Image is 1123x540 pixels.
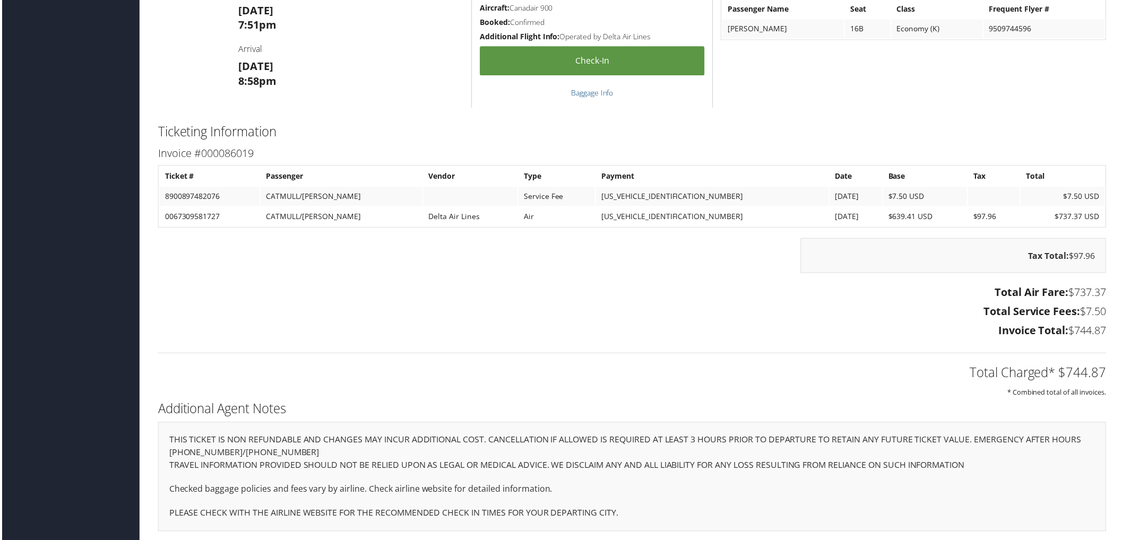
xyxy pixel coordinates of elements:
p: Checked baggage policies and fees vary by airline. Check airline website for detailed information. [168,484,1098,498]
strong: 7:51pm [237,18,275,32]
strong: Additional Flight Info: [480,32,560,42]
strong: Total Air Fare: [997,286,1071,301]
th: Type [519,168,595,187]
div: $97.96 [802,239,1109,274]
th: Total [1023,168,1107,187]
small: * Combined total of all invoices. [1009,389,1109,399]
td: Economy (K) [893,20,984,39]
td: [DATE] [831,208,884,227]
strong: Total Service Fees: [986,306,1083,320]
p: PLEASE CHECK WITH THE AIRLINE WEBSITE FOR THE RECOMMENDED CHECK IN TIMES FOR YOUR DEPARTING CITY. [168,509,1098,522]
h5: Canadair 900 [480,3,705,13]
h4: Arrival [237,43,463,55]
strong: Aircraft: [480,3,509,13]
strong: Invoice Total: [1000,325,1071,339]
strong: Booked: [480,17,510,27]
h3: $744.87 [157,325,1109,339]
h5: Operated by Delta Air Lines [480,32,705,42]
th: Payment [597,168,830,187]
td: [PERSON_NAME] [723,20,845,39]
td: Delta Air Lines [423,208,518,227]
p: TRAVEL INFORMATION PROVIDED SHOULD NOT BE RELIED UPON AS LEGAL OR MEDICAL ADVICE. WE DISCLAIM ANY... [168,460,1098,474]
strong: 8:58pm [237,74,275,89]
th: Date [831,168,884,187]
td: 0067309581727 [158,208,258,227]
td: CATMULL/[PERSON_NAME] [260,188,421,207]
h3: $737.37 [157,286,1109,301]
td: 16B [846,20,892,39]
strong: Tax Total: [1030,251,1072,263]
strong: [DATE] [237,3,272,18]
td: CATMULL/[PERSON_NAME] [260,208,421,227]
td: [DATE] [831,188,884,207]
h2: Ticketing Information [157,123,1109,141]
th: Vendor [423,168,518,187]
td: 8900897482076 [158,188,258,207]
th: Base [885,168,969,187]
a: Baggage Info [571,88,614,98]
h3: Invoice #000086019 [157,147,1109,162]
strong: [DATE] [237,59,272,74]
h5: Confirmed [480,17,705,28]
td: [US_VEHICLE_IDENTIFICATION_NUMBER] [597,188,830,207]
th: Ticket # [158,168,258,187]
h2: Total Charged* $744.87 [157,365,1109,383]
td: $737.37 USD [1023,208,1107,227]
h3: $7.50 [157,306,1109,320]
td: $7.50 USD [885,188,969,207]
td: [US_VEHICLE_IDENTIFICATION_NUMBER] [597,208,830,227]
th: Passenger [260,168,421,187]
div: THIS TICKET IS NON REFUNDABLE AND CHANGES MAY INCUR ADDITIONAL COST. CANCELLATION IF ALLOWED IS R... [157,424,1109,534]
h2: Additional Agent Notes [157,402,1109,420]
a: Check-in [480,47,705,76]
td: 9509744596 [986,20,1107,39]
td: Service Fee [519,188,595,207]
td: $7.50 USD [1023,188,1107,207]
td: $639.41 USD [885,208,969,227]
th: Tax [970,168,1022,187]
td: Air [519,208,595,227]
td: $97.96 [970,208,1022,227]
